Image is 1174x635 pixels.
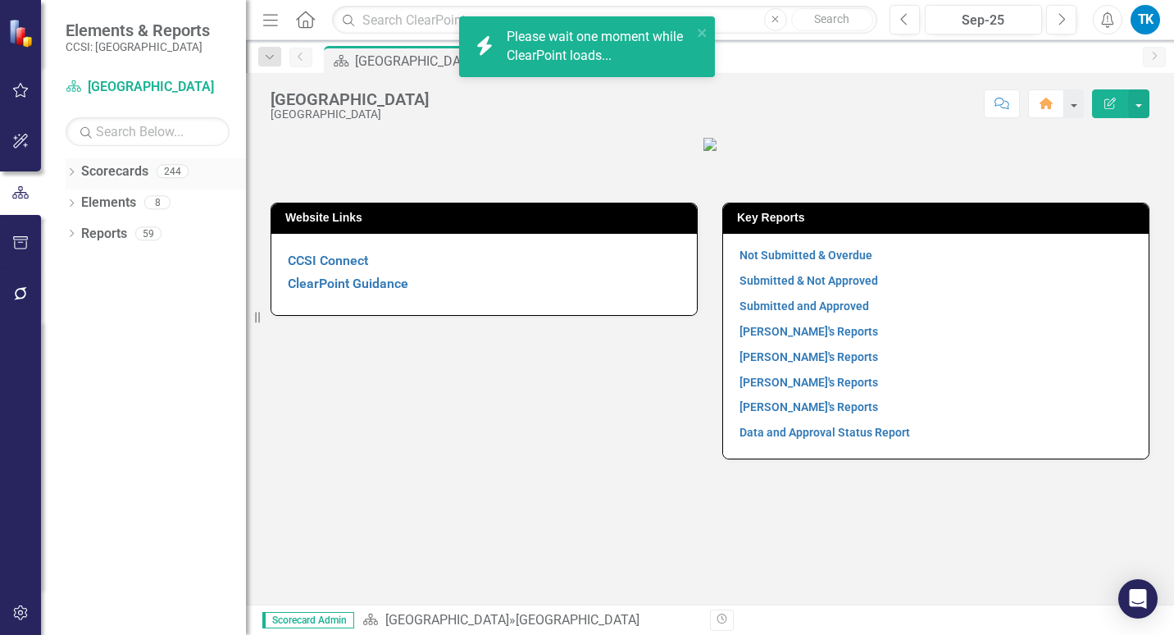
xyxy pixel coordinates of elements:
div: [GEOGRAPHIC_DATA] [355,51,484,71]
a: [PERSON_NAME]'s Reports [739,376,878,389]
a: [PERSON_NAME]'s Reports [739,350,878,363]
a: [GEOGRAPHIC_DATA] [385,612,509,628]
input: Search Below... [66,117,230,146]
button: Search [791,8,873,31]
span: Search [814,12,849,25]
h3: Key Reports [737,212,1140,224]
a: Data and Approval Status Report [739,426,910,439]
a: CCSI Connect [288,253,368,268]
div: Open Intercom Messenger [1118,579,1158,619]
img: ClearPoint Strategy [8,19,37,48]
img: ECDMH%20Logo%20png.PNG [703,138,717,151]
div: 244 [157,165,189,179]
a: Submitted and Approved [739,299,869,313]
span: Elements & Reports [66,21,210,40]
div: 59 [135,226,162,240]
a: ClearPoint Guidance [288,276,408,291]
a: Not Submitted & Overdue [739,249,872,262]
div: Please wait one moment while ClearPoint loads... [507,28,692,66]
a: [PERSON_NAME]'s Reports [739,325,878,338]
a: [GEOGRAPHIC_DATA] [66,78,230,97]
a: Elements [81,194,136,212]
a: [PERSON_NAME]'s Reports [739,400,878,413]
a: Submitted & Not Approved [739,274,878,287]
button: Sep-25 [925,5,1042,34]
input: Search ClearPoint... [332,6,877,34]
span: Scorecard Admin [262,612,354,628]
button: close [697,23,708,42]
div: [GEOGRAPHIC_DATA] [271,90,429,108]
div: » [362,611,698,630]
h3: Website Links [285,212,689,224]
div: Sep-25 [931,11,1036,30]
a: Reports [81,225,127,244]
div: 8 [144,196,171,210]
div: [GEOGRAPHIC_DATA] [516,612,639,628]
div: [GEOGRAPHIC_DATA] [271,108,429,121]
button: TK [1131,5,1160,34]
small: CCSI: [GEOGRAPHIC_DATA] [66,40,210,53]
a: Scorecards [81,162,148,181]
